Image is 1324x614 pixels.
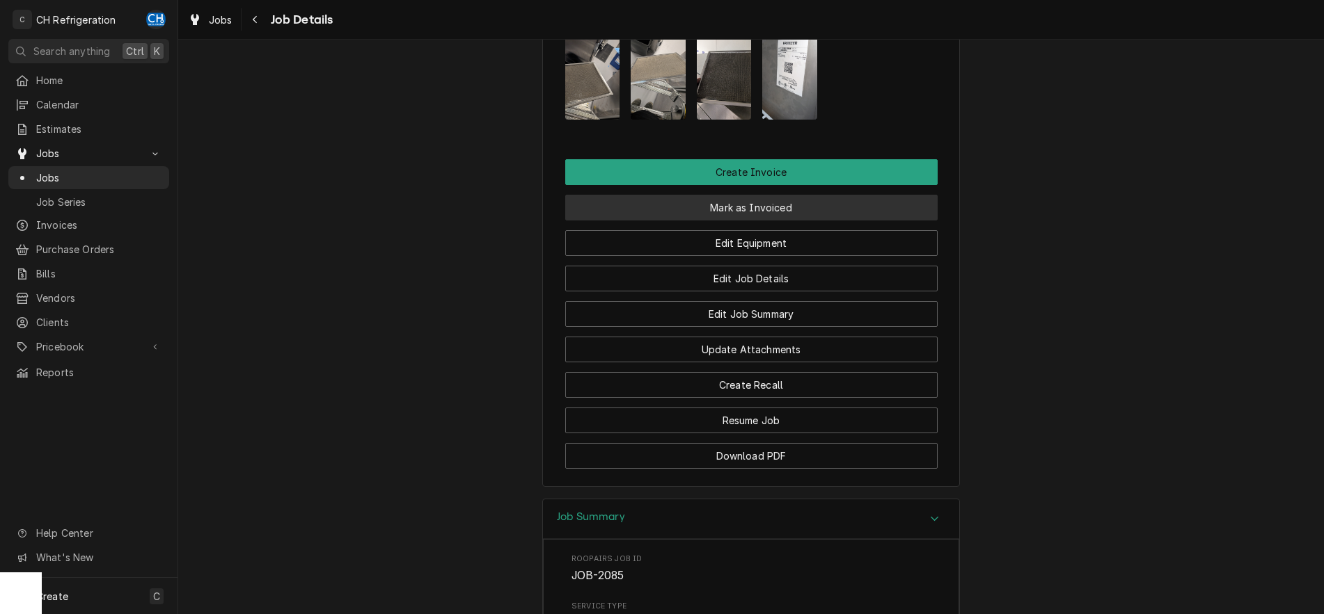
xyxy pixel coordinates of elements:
span: Create [36,590,68,602]
a: Estimates [8,118,169,140]
span: C [153,589,160,604]
div: Button Group Row [565,433,938,469]
div: Button Group Row [565,291,938,327]
div: Button Group Row [565,398,938,433]
button: Create Recall [565,372,938,398]
button: Search anythingCtrlK [8,39,169,63]
span: Calendar [36,97,162,112]
a: Reports [8,361,169,384]
button: Edit Job Details [565,266,938,291]
span: K [154,44,160,58]
img: cEb6cW26SsGSGfdXdd22 [565,22,620,120]
span: Roopairs Job ID [572,567,931,584]
span: Service Type [572,601,931,612]
a: Purchase Orders [8,238,169,261]
span: Vendors [36,291,162,305]
span: Clients [36,315,162,330]
div: Chris Hiraga's Avatar [146,10,166,29]
span: Jobs [36,146,141,161]
div: Button Group Row [565,362,938,398]
div: Button Group Row [565,220,938,256]
div: Button Group [565,159,938,469]
a: Invoices [8,213,169,236]
a: Go to What's New [8,546,169,569]
button: Download PDF [565,443,938,469]
button: Mark as Invoiced [565,195,938,220]
div: Button Group Row [565,185,938,220]
a: Go to Help Center [8,522,169,544]
a: Home [8,69,169,92]
a: Clients [8,311,169,334]
span: Attachments [565,11,938,131]
img: RETXl5JPRUqLONt1vnhH [697,22,752,120]
a: Job Series [8,191,169,213]
span: Help Center [36,526,161,540]
a: Jobs [182,8,238,31]
a: Jobs [8,166,169,189]
h3: Job Summary [557,510,625,524]
span: Pricebook [36,339,141,354]
span: Bills [36,266,162,281]
span: JOB-2085 [572,569,624,582]
span: Reports [36,365,162,380]
a: Go to Pricebook [8,335,169,358]
button: Navigate back [244,8,267,31]
button: Edit Job Summary [565,301,938,327]
span: Purchase Orders [36,242,162,257]
a: Go to Jobs [8,142,169,165]
a: Bills [8,262,169,285]
span: Invoices [36,218,162,232]
a: Vendors [8,286,169,309]
span: Roopairs Job ID [572,554,931,565]
div: C [13,10,32,29]
div: CH Refrigeration [36,13,116,27]
span: Jobs [36,170,162,185]
span: Search anything [33,44,110,58]
div: Roopairs Job ID [572,554,931,583]
button: Update Attachments [565,337,938,362]
span: Ctrl [126,44,144,58]
div: Button Group Row [565,159,938,185]
a: Calendar [8,93,169,116]
button: Accordion Details Expand Trigger [543,499,959,539]
span: What's New [36,550,161,565]
div: Button Group Row [565,327,938,362]
button: Resume Job [565,407,938,433]
span: Home [36,73,162,88]
button: Create Invoice [565,159,938,185]
div: Accordion Header [543,499,959,539]
span: Estimates [36,122,162,136]
button: Edit Equipment [565,230,938,256]
span: Jobs [209,13,233,27]
img: jz51tgltQBKDvaO2WNx1 [762,22,817,120]
img: Beo56wwuQlaKw18Fhpak [631,22,686,120]
span: Job Series [36,195,162,209]
span: Job Details [267,10,333,29]
div: Button Group Row [565,256,938,291]
div: CH [146,10,166,29]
